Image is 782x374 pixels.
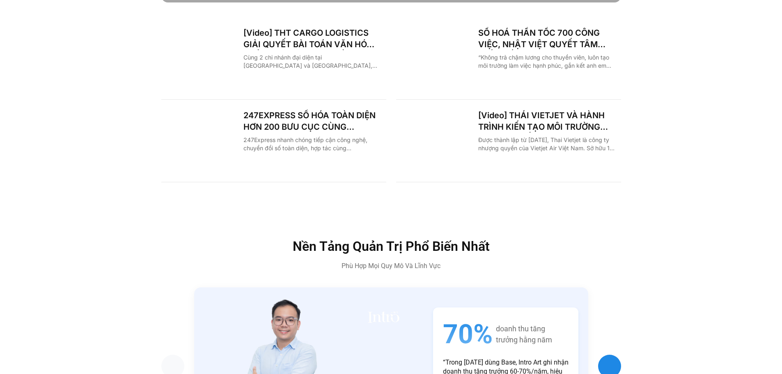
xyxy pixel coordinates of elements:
p: 247Express nhanh chóng tiếp cận công nghệ, chuyển đổi số toàn diện, hợp tác cùng [DOMAIN_NAME] để... [243,136,380,152]
a: 247EXPRESS SỐ HÓA TOÀN DIỆN HƠN 200 BƯU CỤC CÙNG [DOMAIN_NAME] [243,110,380,133]
h2: Nền Tảng Quản Trị Phổ Biến Nhất [217,240,566,253]
p: Cùng 2 chi nhánh đại diện tại [GEOGRAPHIC_DATA] và [GEOGRAPHIC_DATA], THT Cargo Logistics là một ... [243,53,380,70]
span: 70% [443,317,493,351]
p: “Không trả chậm lương cho thuyền viên, luôn tạo môi trường làm việc hạnh phúc, gắn kết anh em tàu... [478,53,615,70]
a: [Video] THÁI VIETJET VÀ HÀNH TRÌNH KIẾN TẠO MÔI TRƯỜNG LÀM VIỆC SỐ CÙNG [DOMAIN_NAME] [478,110,615,133]
img: Thai VietJet chuyển đổi số cùng Basevn [403,110,468,175]
img: arrow-right-1.png [605,361,615,371]
a: [Video] THT CARGO LOGISTICS GIẢI QUYẾT BÀI TOÁN VĂN HÓA NHẰM TĂNG TRƯỞNG BỀN VỮNG CÙNG BASE [243,27,380,50]
p: Phù Hợp Mọi Quy Mô Và Lĩnh Vực [217,261,566,271]
img: 247 express chuyển đổi số cùng base [168,110,234,175]
span: doanh thu tăng trưởng hằng năm [496,323,552,345]
a: SỐ HOÁ THẦN TỐC 700 CÔNG VIỆC, NHẬT VIỆT QUYẾT TÂM “GẮN KẾT TÀU – BỜ” [478,27,615,50]
img: arrow-right.png [168,361,178,371]
p: Được thành lập từ [DATE], Thai Vietjet là công ty nhượng quyền của Vietjet Air Việt Nam. Sở hữu 1... [478,136,615,152]
img: 68409c42e2319625e8df516f_Frame%201948754466.avif [363,303,402,331]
